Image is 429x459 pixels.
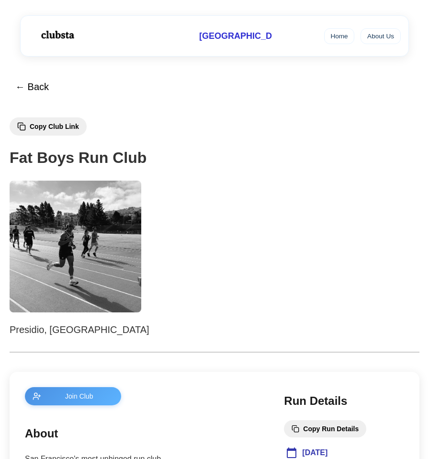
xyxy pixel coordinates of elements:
span: [GEOGRAPHIC_DATA] [199,31,291,41]
p: Presidio, [GEOGRAPHIC_DATA] [10,322,419,337]
h2: Run Details [284,392,404,410]
h1: Fat Boys Run Club [10,146,419,170]
button: Join Club [25,387,121,405]
span: [DATE] [302,447,327,459]
button: Copy Run Details [284,420,366,437]
img: Logo [28,23,86,47]
a: Join Club [25,387,265,405]
button: ← Back [10,76,55,98]
a: About Us [361,28,401,44]
span: Copy Club Link [30,123,79,130]
img: Fat Boys Run Club 1 [10,181,141,312]
a: Home [324,28,355,44]
span: Join Club [45,392,113,400]
h2: About [25,425,265,443]
button: Copy Club Link [10,117,87,136]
